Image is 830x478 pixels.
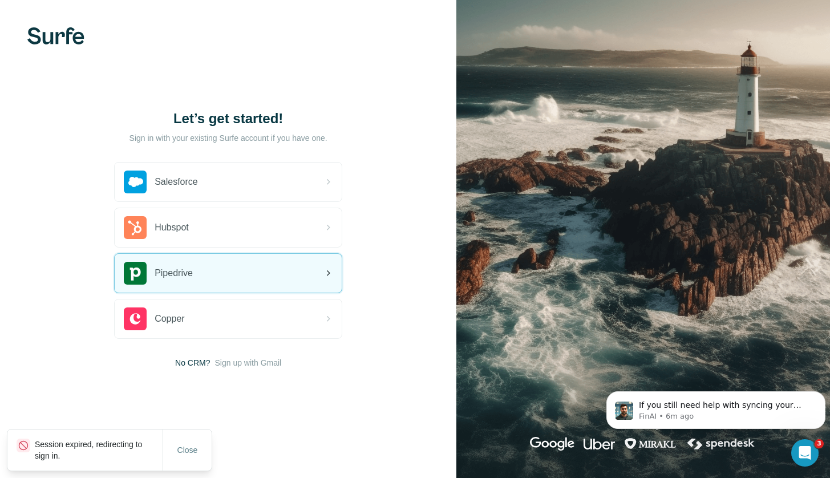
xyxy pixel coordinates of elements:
[155,266,193,280] span: Pipedrive
[124,262,147,285] img: pipedrive's logo
[129,132,327,144] p: Sign in with your existing Surfe account if you have one.
[124,171,147,193] img: salesforce's logo
[124,307,147,330] img: copper's logo
[37,44,209,54] p: Message from FinAI, sent 6m ago
[584,437,615,451] img: uber's logo
[602,367,830,447] iframe: Intercom notifications message
[177,444,198,456] span: Close
[791,439,819,467] iframe: Intercom live chat
[155,312,184,326] span: Copper
[124,216,147,239] img: hubspot's logo
[815,439,824,448] span: 3
[155,175,198,189] span: Salesforce
[114,110,342,128] h1: Let’s get started!
[175,357,210,368] span: No CRM?
[27,27,84,44] img: Surfe's logo
[530,437,574,451] img: google's logo
[37,33,201,99] span: If you still need help with syncing your LinkedIn messages to Pipedrive, I'm here to assist you f...
[215,357,282,368] button: Sign up with Gmail
[35,439,163,461] p: Session expired, redirecting to sign in.
[169,440,206,460] button: Close
[155,221,189,234] span: Hubspot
